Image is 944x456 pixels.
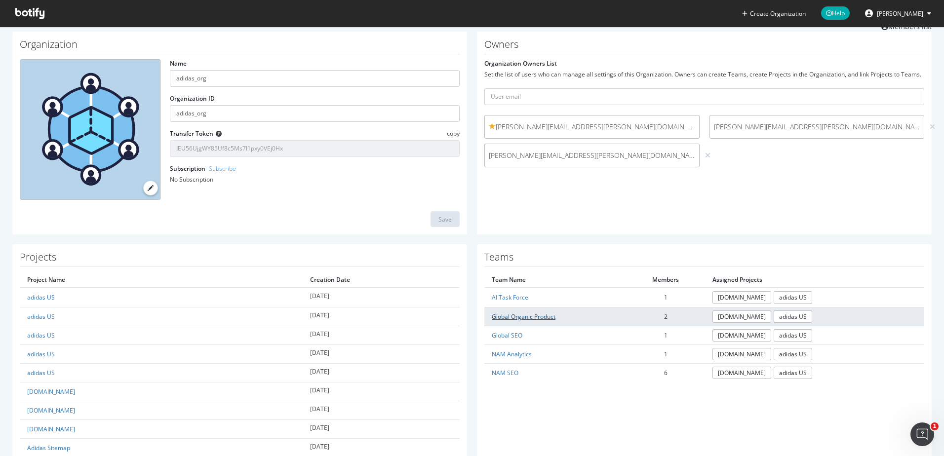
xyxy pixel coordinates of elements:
a: adidas US [27,331,55,340]
a: adidas US [27,350,55,358]
div: Set the list of users who can manage all settings of this Organization. Owners can create Teams, ... [484,70,924,78]
a: adidas US [774,367,812,379]
td: 1 [626,288,706,307]
button: Save [431,211,460,227]
a: [DOMAIN_NAME] [27,425,75,433]
h1: Organization [20,39,460,54]
a: NAM SEO [492,369,518,377]
a: adidas US [774,310,812,323]
a: - Subscribe [205,164,236,173]
a: adidas US [27,369,55,377]
label: Name [170,59,187,68]
div: Save [438,215,452,224]
a: [DOMAIN_NAME] [712,310,771,323]
td: 6 [626,363,706,382]
a: [DOMAIN_NAME] [27,387,75,396]
th: Team Name [484,272,626,288]
span: Rachel Wright [877,9,923,18]
div: No Subscription [170,175,460,184]
th: Assigned Projects [705,272,924,288]
td: [DATE] [303,288,460,307]
a: adidas US [774,329,812,342]
h1: Owners [484,39,924,54]
label: Organization Owners List [484,59,557,68]
td: 2 [626,307,706,326]
td: [DATE] [303,401,460,420]
span: copy [447,129,460,138]
th: Project Name [20,272,303,288]
a: [DOMAIN_NAME] [712,291,771,304]
td: [DATE] [303,363,460,382]
a: [DOMAIN_NAME] [712,367,771,379]
a: Global SEO [492,331,522,340]
a: [DOMAIN_NAME] [712,348,771,360]
td: [DATE] [303,326,460,344]
iframe: Intercom live chat [910,422,934,446]
a: adidas US [774,291,812,304]
td: 1 [626,344,706,363]
button: Create Organization [742,9,806,18]
td: [DATE] [303,307,460,326]
td: [DATE] [303,344,460,363]
label: Transfer Token [170,129,213,138]
span: [PERSON_NAME][EMAIL_ADDRESS][PERSON_NAME][DOMAIN_NAME] [489,151,695,160]
span: Help [821,6,850,20]
span: [PERSON_NAME][EMAIL_ADDRESS][PERSON_NAME][DOMAIN_NAME] [489,122,695,132]
a: Adidas Sitemap [27,444,70,452]
th: Creation Date [303,272,460,288]
a: adidas US [27,293,55,302]
a: NAM Analytics [492,350,532,358]
td: [DATE] [303,382,460,401]
button: [PERSON_NAME] [857,5,939,21]
a: [DOMAIN_NAME] [27,406,75,415]
th: Members [626,272,706,288]
td: 1 [626,326,706,344]
span: 1 [931,422,939,430]
a: AI Task Force [492,293,528,302]
td: [DATE] [303,420,460,439]
input: Organization ID [170,105,460,122]
a: adidas US [27,312,55,321]
a: [DOMAIN_NAME] [712,329,771,342]
label: Organization ID [170,94,215,103]
input: name [170,70,460,87]
a: Global Organic Product [492,312,555,321]
label: Subscription [170,164,236,173]
input: User email [484,88,924,105]
a: adidas US [774,348,812,360]
span: [PERSON_NAME][EMAIL_ADDRESS][PERSON_NAME][DOMAIN_NAME] [714,122,920,132]
h1: Teams [484,252,924,267]
h1: Projects [20,252,460,267]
